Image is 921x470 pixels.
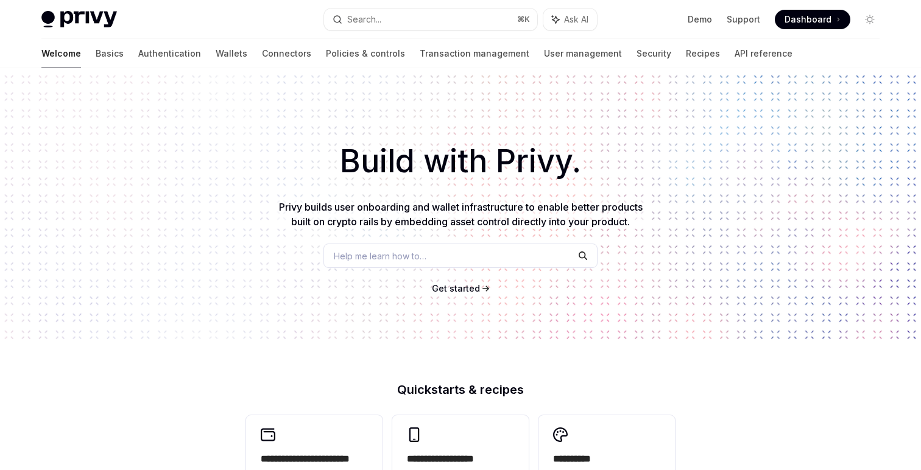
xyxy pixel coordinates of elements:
button: Toggle dark mode [860,10,880,29]
h2: Quickstarts & recipes [246,384,675,396]
button: Search...⌘K [324,9,537,30]
span: Privy builds user onboarding and wallet infrastructure to enable better products built on crypto ... [279,201,643,228]
span: Help me learn how to… [334,250,426,262]
a: Transaction management [420,39,529,68]
button: Ask AI [543,9,597,30]
span: Ask AI [564,13,588,26]
span: Get started [432,283,480,293]
a: Support [727,13,760,26]
a: Get started [432,282,480,295]
a: User management [544,39,622,68]
a: Security [637,39,671,68]
span: ⌘ K [517,15,530,24]
div: Search... [347,12,381,27]
a: Authentication [138,39,201,68]
a: API reference [735,39,792,68]
a: Connectors [262,39,311,68]
a: Policies & controls [326,39,405,68]
a: Recipes [686,39,720,68]
h1: Build with Privy. [19,138,902,185]
a: Welcome [41,39,81,68]
a: Dashboard [775,10,850,29]
span: Dashboard [785,13,831,26]
img: light logo [41,11,117,28]
a: Demo [688,13,712,26]
a: Basics [96,39,124,68]
a: Wallets [216,39,247,68]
